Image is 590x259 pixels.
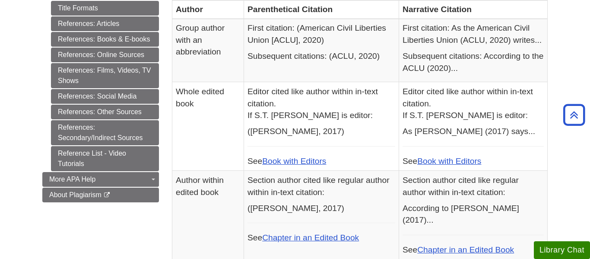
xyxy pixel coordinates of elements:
p: Section author cited like regular author within in-text citation: [247,174,395,198]
button: Library Chat [534,241,590,259]
span: About Plagiarism [49,191,102,198]
a: Chapter in an Edited Book [262,233,359,242]
a: Title Formats [51,1,159,16]
a: References: Films, Videos, TV Shows [51,63,159,88]
a: Back to Top [560,109,588,121]
a: More APA Help [42,172,159,187]
td: See [399,82,548,171]
a: References: Secondary/Indirect Sources [51,120,159,145]
a: About Plagiarism [42,188,159,202]
a: References: Books & E-books [51,32,159,47]
td: Group author with an abbreviation [172,19,244,82]
span: More APA Help [49,176,95,183]
p: ([PERSON_NAME], 2017) [247,125,395,137]
p: First citation: As the American Civil Liberties Union (ACLU, 2020) writes... [403,22,544,46]
a: Chapter in an Edited Book [417,245,514,254]
p: Subsequent citations: According to the ACLU (2020)... [403,50,544,74]
td: Whole edited book [172,82,244,171]
p: Section author cited like regular author within in-text citation: [403,174,544,198]
a: Reference List - Video Tutorials [51,146,159,171]
p: ([PERSON_NAME], 2017) [247,202,395,214]
p: Editor cited like author within in-text citation. If S.T. [PERSON_NAME] is editor: [403,86,544,121]
a: References: Other Sources [51,105,159,119]
a: References: Articles [51,16,159,31]
p: According to [PERSON_NAME] (2017)... [403,202,544,226]
p: Subsequent citations: (ACLU, 2020) [247,50,395,62]
a: References: Online Sources [51,48,159,62]
a: References: Social Media [51,89,159,104]
p: Editor cited like author within in-text citation. If S.T. [PERSON_NAME] is editor: [247,86,395,121]
a: Book with Editors [417,157,481,166]
td: See [244,82,399,171]
a: Book with Editors [262,157,326,166]
p: First citation: (American Civil Liberties Union [ACLU], 2020) [247,22,395,46]
i: This link opens in a new window [103,192,111,198]
p: As [PERSON_NAME] (2017) says... [403,125,544,137]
